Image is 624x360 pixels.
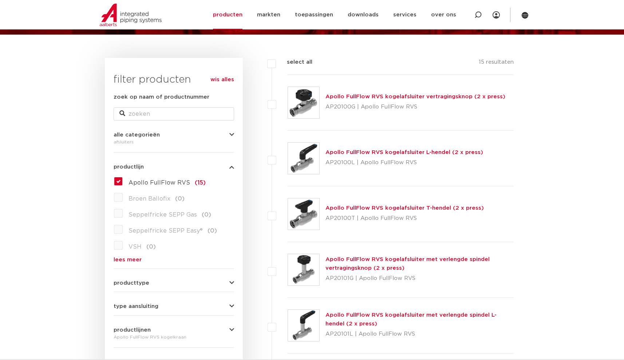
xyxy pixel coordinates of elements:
[114,107,234,120] input: zoeken
[325,257,490,271] a: Apollo FullFlow RVS kogelafsluiter met verlengde spindel vertragingsknop (2 x press)
[288,87,319,118] img: Thumbnail for Apollo FullFlow RVS kogelafsluiter vertragingsknop (2 x press)
[114,280,149,286] span: producttype
[146,244,156,250] span: (0)
[114,257,234,262] a: lees meer
[114,93,209,102] label: zoek op naam of productnummer
[325,94,505,99] a: Apollo FullFlow RVS kogelafsluiter vertragingsknop (2 x press)
[114,327,151,333] span: productlijnen
[114,72,234,87] h3: filter producten
[114,280,234,286] button: producttype
[479,58,514,69] p: 15 resultaten
[325,157,483,169] p: AP20100L | Apollo FullFlow RVS
[114,333,234,341] div: Apollo FullFlow RVS kogelkraan
[202,212,211,218] span: (0)
[325,273,514,284] p: AP20101G | Apollo FullFlow RVS
[114,132,160,138] span: alle categorieën
[325,328,514,340] p: AP20101L | Apollo FullFlow RVS
[114,164,234,170] button: productlijn
[129,180,190,186] span: Apollo FullFlow RVS
[129,228,203,234] span: Seppelfricke SEPP Easy®
[114,138,234,146] div: afsluiters
[114,164,144,170] span: productlijn
[325,101,505,113] p: AP20100G | Apollo FullFlow RVS
[325,150,483,155] a: Apollo FullFlow RVS kogelafsluiter L-hendel (2 x press)
[210,75,234,84] a: wis alles
[276,58,312,67] label: select all
[288,254,319,285] img: Thumbnail for Apollo FullFlow RVS kogelafsluiter met verlengde spindel vertragingsknop (2 x press)
[325,205,484,211] a: Apollo FullFlow RVS kogelafsluiter T-hendel (2 x press)
[325,312,497,327] a: Apollo FullFlow RVS kogelafsluiter met verlengde spindel L-hendel (2 x press)
[129,244,142,250] span: VSH
[114,304,234,309] button: type aansluiting
[114,327,234,333] button: productlijnen
[288,310,319,341] img: Thumbnail for Apollo FullFlow RVS kogelafsluiter met verlengde spindel L-hendel (2 x press)
[129,196,170,202] span: Broen Ballofix
[288,143,319,174] img: Thumbnail for Apollo FullFlow RVS kogelafsluiter L-hendel (2 x press)
[114,304,158,309] span: type aansluiting
[175,196,185,202] span: (0)
[208,228,217,234] span: (0)
[325,213,484,224] p: AP20100T | Apollo FullFlow RVS
[288,198,319,230] img: Thumbnail for Apollo FullFlow RVS kogelafsluiter T-hendel (2 x press)
[114,132,234,138] button: alle categorieën
[195,180,206,186] span: (15)
[129,212,197,218] span: Seppelfricke SEPP Gas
